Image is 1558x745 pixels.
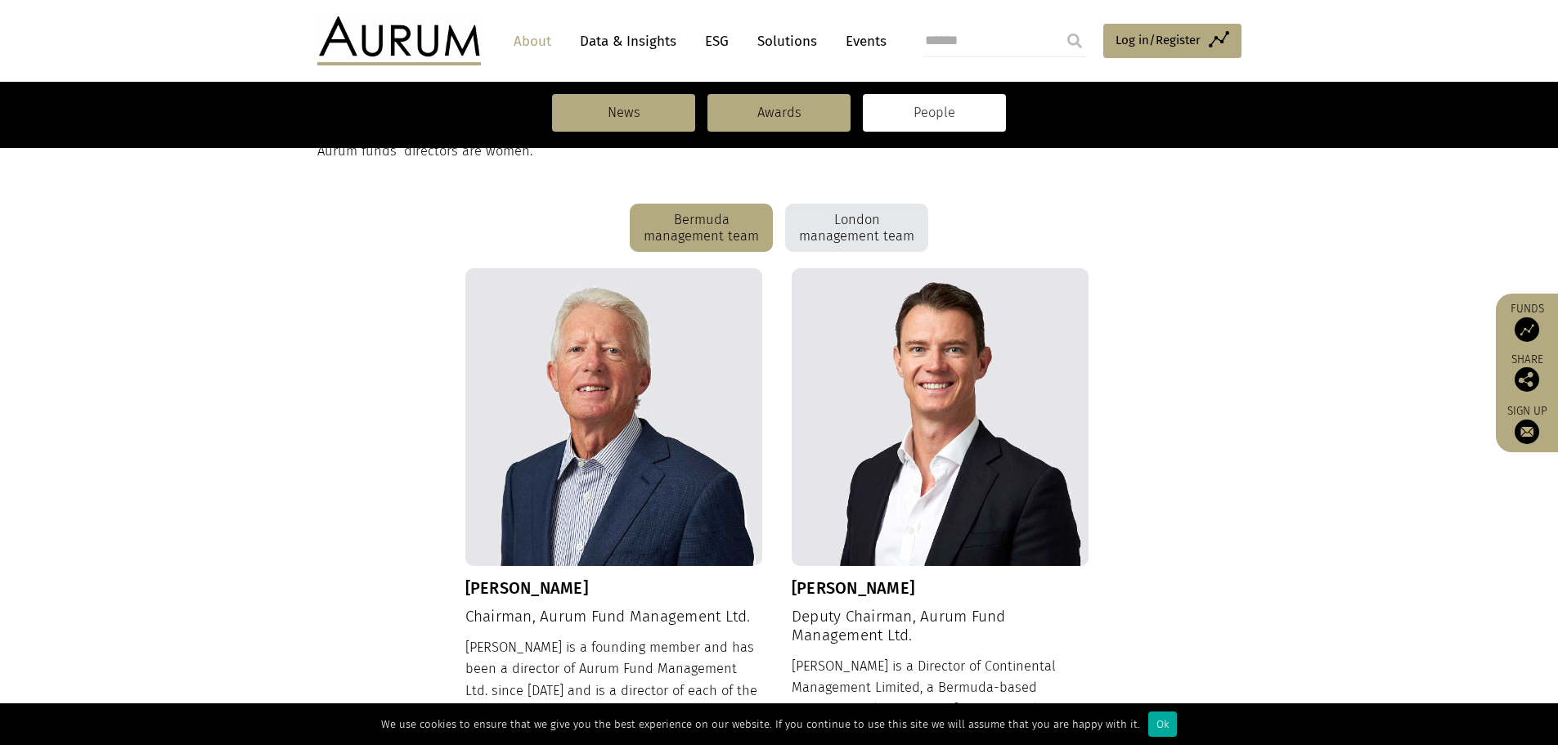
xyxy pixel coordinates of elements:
img: Share this post [1515,367,1539,392]
a: Funds [1504,302,1550,342]
div: Share [1504,354,1550,392]
h4: Chairman, Aurum Fund Management Ltd. [465,608,763,626]
a: About [505,26,559,56]
a: Data & Insights [572,26,685,56]
h3: [PERSON_NAME] [792,578,1089,598]
a: Solutions [749,26,825,56]
a: Events [837,26,887,56]
a: News [552,94,695,132]
h3: [PERSON_NAME] [465,578,763,598]
img: Aurum [317,16,481,65]
img: Sign up to our newsletter [1515,420,1539,444]
div: Bermuda management team [630,204,773,253]
a: Awards [707,94,851,132]
span: Log in/Register [1116,30,1201,50]
a: Log in/Register [1103,24,1241,58]
a: Sign up [1504,404,1550,444]
input: Submit [1058,25,1091,57]
div: London management team [785,204,928,253]
div: Ok [1148,711,1177,737]
img: Access Funds [1515,317,1539,342]
a: ESG [697,26,737,56]
h4: Deputy Chairman, Aurum Fund Management Ltd. [792,608,1089,645]
a: People [863,94,1006,132]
